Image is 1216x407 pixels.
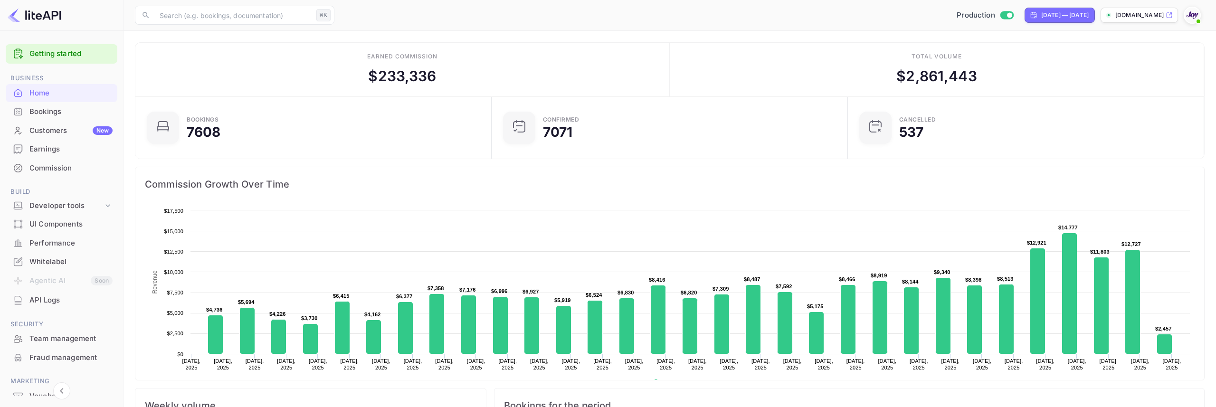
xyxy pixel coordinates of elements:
text: $6,377 [396,293,413,299]
div: 7608 [187,125,221,139]
div: UI Components [29,219,113,230]
div: Bookings [29,106,113,117]
text: $6,996 [491,288,508,294]
div: Home [29,88,113,99]
a: Vouchers [6,387,117,405]
text: $14,777 [1058,225,1078,230]
div: 537 [899,125,923,139]
text: [DATE], 2025 [277,358,295,370]
button: Collapse navigation [53,382,70,399]
div: Bookings [6,103,117,121]
img: LiteAPI logo [8,8,61,23]
text: [DATE], 2025 [182,358,201,370]
text: [DATE], 2025 [878,358,896,370]
text: [DATE], 2025 [309,358,327,370]
text: $6,830 [617,290,634,295]
div: Home [6,84,117,103]
input: Search (e.g. bookings, documentation) [154,6,313,25]
span: Security [6,319,117,330]
text: $7,592 [776,284,792,289]
text: [DATE], 2025 [625,358,644,370]
text: Revenue [152,270,158,293]
div: Performance [6,234,117,253]
text: $7,500 [167,290,183,295]
span: Build [6,187,117,197]
div: Click to change the date range period [1025,8,1095,23]
text: $15,000 [164,228,183,234]
text: $7,176 [459,287,476,293]
text: [DATE], 2025 [1131,358,1149,370]
a: Whitelabel [6,253,117,270]
div: Commission [6,159,117,178]
span: Marketing [6,376,117,387]
div: UI Components [6,215,117,234]
text: [DATE], 2025 [1099,358,1118,370]
a: Team management [6,330,117,347]
text: $3,730 [301,315,318,321]
div: New [93,126,113,135]
div: Total volume [912,52,962,61]
p: [DOMAIN_NAME] [1115,11,1164,19]
div: Performance [29,238,113,249]
div: Developer tools [6,198,117,214]
text: [DATE], 2025 [783,358,802,370]
a: Performance [6,234,117,252]
text: [DATE], 2025 [593,358,612,370]
div: Team management [29,333,113,344]
text: $17,500 [164,208,183,214]
a: UI Components [6,215,117,233]
div: Earned commission [367,52,437,61]
a: CustomersNew [6,122,117,139]
img: With Joy [1185,8,1200,23]
text: $6,524 [586,292,602,298]
text: $8,919 [871,273,887,278]
text: $9,340 [934,269,950,275]
div: Vouchers [29,391,113,402]
div: ⌘K [316,9,331,21]
text: $4,736 [206,307,223,312]
text: $2,500 [167,331,183,336]
a: Home [6,84,117,102]
div: CustomersNew [6,122,117,140]
text: $6,820 [681,290,697,295]
text: [DATE], 2025 [846,358,865,370]
a: Getting started [29,48,113,59]
div: $ 2,861,443 [896,66,977,87]
text: $4,226 [269,311,286,317]
text: $4,162 [364,312,381,317]
div: Earnings [29,144,113,155]
div: CANCELLED [899,117,936,123]
div: Getting started [6,44,117,64]
text: $8,398 [965,277,982,283]
text: [DATE], 2025 [498,358,517,370]
text: [DATE], 2025 [941,358,960,370]
text: [DATE], 2025 [751,358,770,370]
text: [DATE], 2025 [530,358,549,370]
text: $8,416 [649,277,665,283]
text: [DATE], 2025 [910,358,928,370]
text: [DATE], 2025 [467,358,485,370]
div: Switch to Sandbox mode [953,10,1017,21]
text: [DATE], 2025 [688,358,707,370]
div: Developer tools [29,200,103,211]
text: $0 [177,351,183,357]
div: Whitelabel [29,256,113,267]
text: [DATE], 2025 [435,358,454,370]
div: Fraud management [6,349,117,367]
span: Commission Growth Over Time [145,177,1195,192]
text: [DATE], 2025 [372,358,390,370]
text: $5,919 [554,297,571,303]
a: Bookings [6,103,117,120]
text: $12,500 [164,249,183,255]
a: Earnings [6,140,117,158]
div: [DATE] — [DATE] [1041,11,1089,19]
text: $7,358 [427,285,444,291]
div: Commission [29,163,113,174]
text: $8,487 [744,276,760,282]
text: [DATE], 2025 [340,358,359,370]
div: Bookings [187,117,218,123]
text: Revenue [662,379,686,386]
text: $12,727 [1121,241,1141,247]
div: 7071 [543,125,573,139]
text: $2,457 [1155,326,1172,331]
